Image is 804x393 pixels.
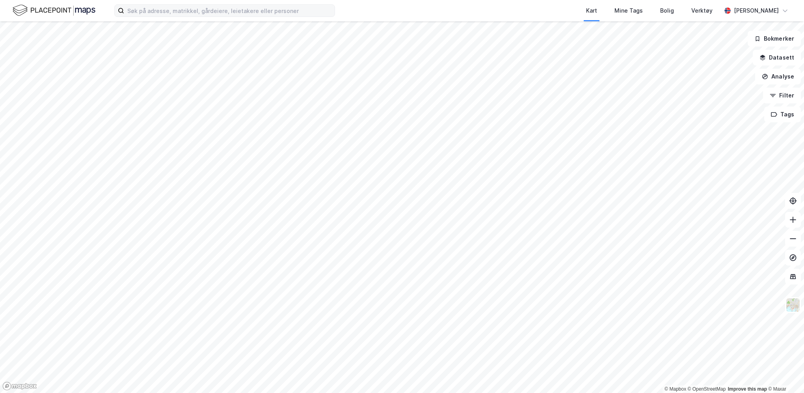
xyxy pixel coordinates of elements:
div: Bolig [660,6,674,15]
div: Kart [586,6,597,15]
div: Kontrollprogram for chat [765,355,804,393]
input: Søk på adresse, matrikkel, gårdeiere, leietakere eller personer [124,5,335,17]
div: Mine Tags [614,6,643,15]
iframe: Chat Widget [765,355,804,393]
div: [PERSON_NAME] [734,6,779,15]
img: logo.f888ab2527a4732fd821a326f86c7f29.svg [13,4,95,17]
div: Verktøy [691,6,713,15]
